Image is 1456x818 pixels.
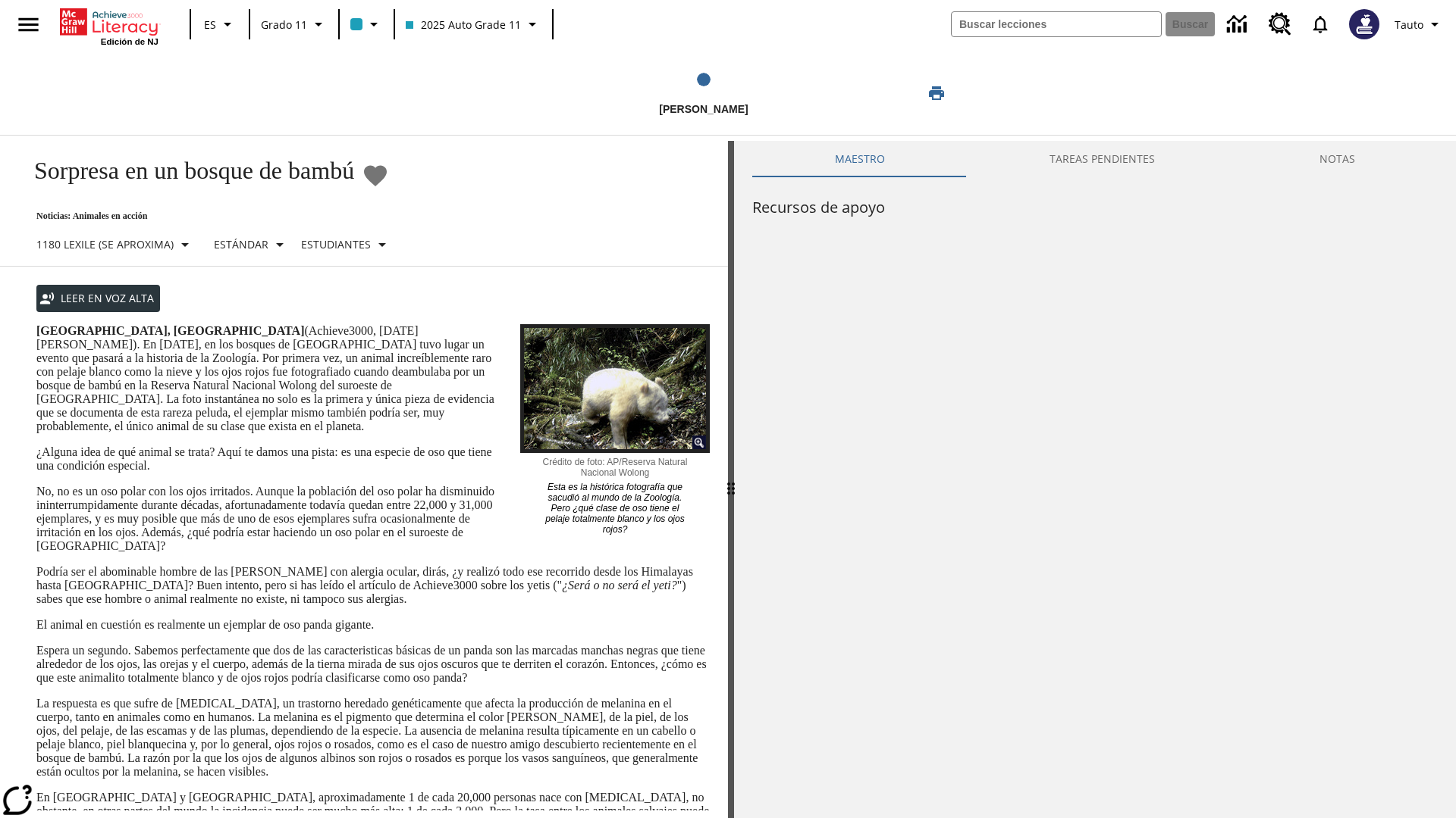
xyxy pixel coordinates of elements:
button: Seleccionar estudiante [295,231,397,258]
img: Avatar [1349,9,1379,39]
button: Grado: Grado 11, Elige un grado [255,11,334,38]
span: Grado 11 [261,17,307,33]
img: Ampliar [692,436,706,449]
button: Lenguaje: ES, Selecciona un idioma [196,11,244,38]
button: Tipo de apoyo, Estándar [208,231,295,258]
span: 2025 Auto Grade 11 [406,17,521,33]
img: los pandas albinos en China a veces son confundidos con osos polares [520,324,710,453]
p: Espera un segundo. Sabemos perfectamente que dos de las caracteristicas básicas de un panda son l... [36,644,710,685]
div: Pulsa la tecla de intro o la barra espaciadora y luego presiona las flechas de derecha e izquierd... [728,141,734,818]
p: (Achieve3000, [DATE][PERSON_NAME]). En [DATE], en los bosques de [GEOGRAPHIC_DATA] tuvo lugar un ... [36,324,710,433]
button: Lee step 1 of 1 [507,52,900,135]
input: Buscar campo [952,12,1161,36]
p: El animal en cuestión es realmente un ejemplar de oso panda gigante. [36,618,710,632]
span: Tauto [1395,17,1423,33]
p: 1180 Lexile (Se aproxima) [36,236,174,252]
p: ¿Alguna idea de qué animal se trata? Aquí te damos una pista: es una especie de oso que tiene una... [36,445,710,473]
div: activity [734,141,1456,818]
div: Instructional Panel Tabs [752,141,1438,177]
button: NOTAS [1238,141,1438,177]
span: [PERSON_NAME] [659,103,748,115]
button: Maestro [752,141,967,177]
div: Portada [60,5,158,46]
button: TAREAS PENDIENTES [967,141,1237,177]
h6: Recursos de apoyo [752,195,1438,220]
p: Estudiantes [301,236,371,252]
strong: [GEOGRAPHIC_DATA], [GEOGRAPHIC_DATA] [36,324,304,337]
h1: Sorpresa en un bosque de bambú [18,157,354,185]
p: Crédito de foto: AP/Reserva Natural Nacional Wolong [539,453,691,478]
button: Escoja un nuevo avatar [1340,5,1389,44]
button: El color de la clase es azul claro. Cambiar el color de la clase. [344,11,389,38]
button: Imprimir [912,80,961,107]
button: Perfil/Configuración [1389,11,1450,38]
p: No, no es un oso polar con los ojos irritados. Aunque la población del oso polar ha disminuido in... [36,485,710,553]
p: Podría ser el abominable hombre de las [PERSON_NAME] con alergia ocular, dirás, ¿y realizó todo e... [36,565,710,606]
a: Centro de información [1218,4,1260,45]
span: ES [204,17,216,33]
a: Notificaciones [1301,5,1340,44]
p: Estándar [214,236,268,252]
span: Edición de NJ [101,37,158,46]
em: ¿Será o no será el yeti? [562,579,677,592]
button: Añadir a mis Favoritas - Sorpresa en un bosque de bambú [362,162,389,189]
p: Noticias: Animales en acción [18,211,397,222]
p: Esta es la histórica fotografía que sacudió al mundo de la Zoología. Pero ¿qué clase de oso tiene... [539,478,691,535]
button: Seleccione Lexile, 1180 Lexile (Se aproxima) [30,231,200,258]
button: Leer en voz alta [36,285,160,313]
p: La respuesta es que sufre de [MEDICAL_DATA], un trastorno heredado genéticamente que afecta la pr... [36,697,710,779]
a: Centro de recursos, Se abrirá en una pestaña nueva. [1260,4,1301,45]
button: Abrir el menú lateral [6,2,51,47]
button: Clase: 2025 Auto Grade 11, Selecciona una clase [400,11,548,38]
